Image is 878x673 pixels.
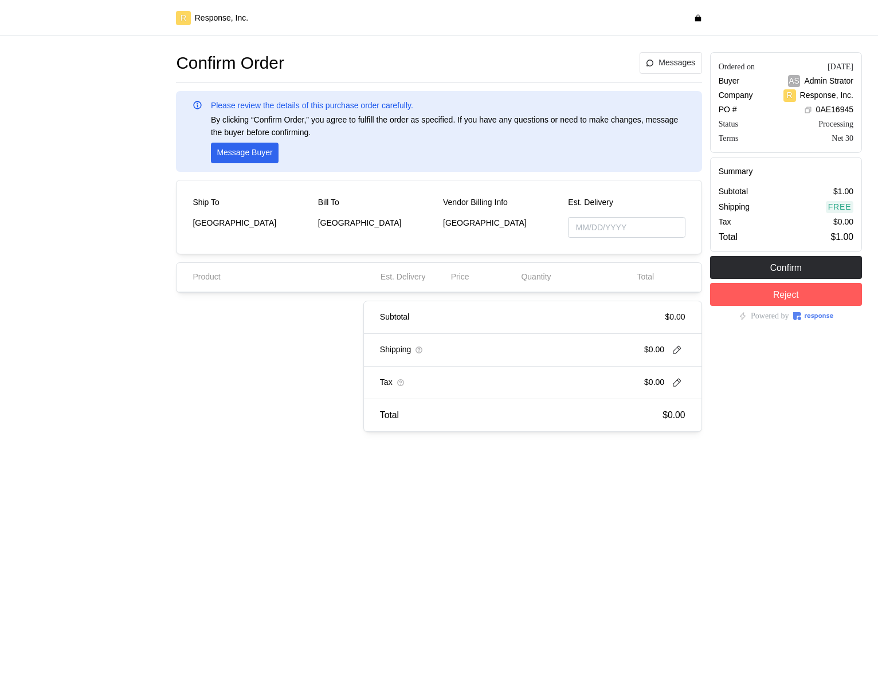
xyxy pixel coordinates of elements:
[443,217,560,230] p: [GEOGRAPHIC_DATA]
[787,89,793,102] p: R
[381,271,426,284] p: Est. Delivery
[211,114,685,139] p: By clicking “Confirm Order,” you agree to fulfill the order as specified. If you have any questio...
[658,57,695,69] p: Messages
[831,230,853,244] p: $1.00
[380,408,399,422] p: Total
[773,288,799,302] p: Reject
[318,196,339,209] p: Bill To
[443,196,508,209] p: Vendor Billing Info
[568,196,685,209] p: Est. Delivery
[380,344,411,356] p: Shipping
[719,118,738,130] div: Status
[833,216,853,229] p: $0.00
[800,89,853,102] p: Response, Inc.
[710,256,862,279] button: Confirm
[176,52,284,74] h1: Confirm Order
[181,12,186,25] p: R
[451,271,469,284] p: Price
[789,75,799,88] p: AS
[665,311,685,324] p: $0.00
[193,271,220,284] p: Product
[195,12,248,25] p: Response, Inc.
[211,100,413,112] p: Please review the details of this purchase order carefully.
[832,132,853,144] div: Net 30
[663,408,685,422] p: $0.00
[380,311,409,324] p: Subtotal
[193,217,309,230] p: [GEOGRAPHIC_DATA]
[719,61,755,73] div: Ordered on
[710,283,862,306] button: Reject
[644,344,664,356] p: $0.00
[193,196,219,209] p: Ship To
[211,143,279,163] button: Message Buyer
[719,216,731,229] p: Tax
[719,89,753,102] p: Company
[816,104,853,116] p: 0AE16945
[719,201,750,214] p: Shipping
[637,271,654,284] p: Total
[828,61,853,73] div: [DATE]
[804,75,853,88] p: Admin Strator
[217,147,272,159] p: Message Buyer
[318,217,435,230] p: [GEOGRAPHIC_DATA]
[719,230,738,244] p: Total
[719,75,740,88] p: Buyer
[719,186,748,198] p: Subtotal
[833,186,853,198] p: $1.00
[818,118,853,130] div: Processing
[719,132,739,144] div: Terms
[521,271,551,284] p: Quantity
[770,261,802,275] p: Confirm
[719,166,853,178] h5: Summary
[828,201,852,214] p: Free
[751,310,789,322] p: Powered by
[793,312,833,320] img: Response Logo
[568,217,685,238] input: MM/DD/YYYY
[719,104,737,116] p: PO #
[640,52,702,74] button: Messages
[644,376,664,389] p: $0.00
[380,376,393,389] p: Tax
